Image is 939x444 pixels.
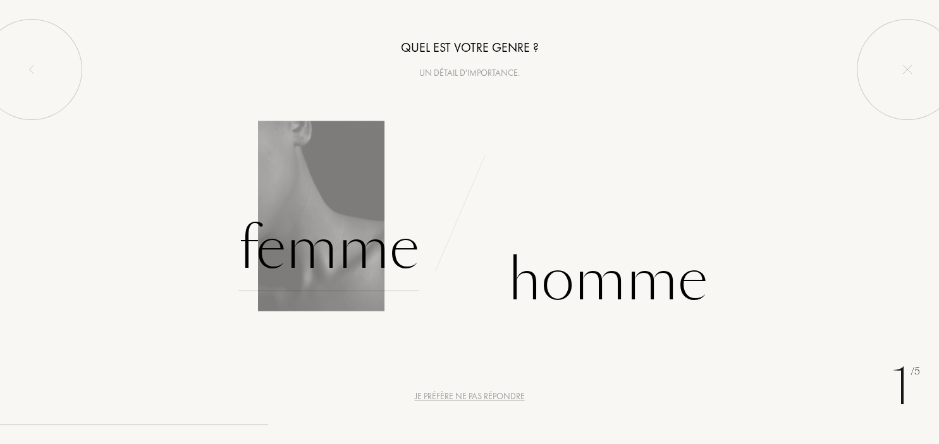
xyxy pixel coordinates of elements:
[892,349,920,425] div: 1
[911,364,920,379] span: /5
[415,390,525,403] div: Je préfère ne pas répondre
[27,64,37,75] img: left_onboard.svg
[902,64,912,75] img: quit_onboard.svg
[508,237,708,323] div: Homme
[238,206,419,291] div: Femme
